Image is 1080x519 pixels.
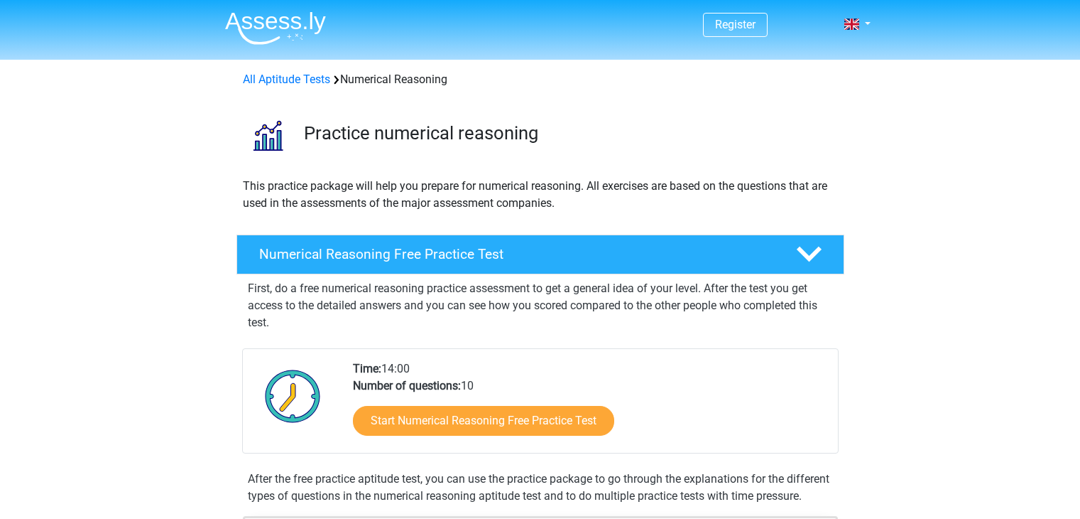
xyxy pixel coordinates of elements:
[243,73,330,86] a: All Aptitude Tests
[248,280,833,331] p: First, do a free numerical reasoning practice assessment to get a general idea of your level. Aft...
[225,11,326,45] img: Assessly
[304,122,833,144] h3: Practice numerical reasoning
[259,246,773,262] h4: Numerical Reasoning Free Practice Test
[342,360,837,453] div: 14:00 10
[353,362,381,375] b: Time:
[243,178,838,212] p: This practice package will help you prepare for numerical reasoning. All exercises are based on t...
[237,105,298,166] img: numerical reasoning
[242,471,839,505] div: After the free practice aptitude test, you can use the practice package to go through the explana...
[237,71,844,88] div: Numerical Reasoning
[231,235,850,274] a: Numerical Reasoning Free Practice Test
[353,406,614,436] a: Start Numerical Reasoning Free Practice Test
[715,18,756,31] a: Register
[257,360,329,432] img: Clock
[353,379,461,392] b: Number of questions:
